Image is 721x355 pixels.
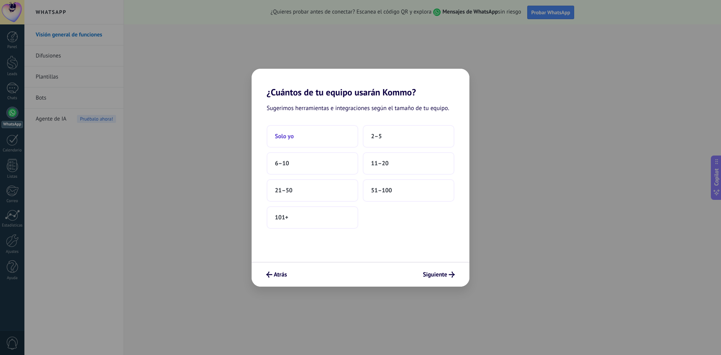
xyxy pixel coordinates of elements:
span: Solo yo [275,133,294,140]
span: Sugerimos herramientas e integraciones según el tamaño de tu equipo. [267,104,449,113]
span: 11–20 [371,160,389,167]
button: Solo yo [267,125,358,148]
button: 11–20 [363,152,454,175]
button: 101+ [267,206,358,229]
button: Siguiente [419,268,458,281]
span: 21–50 [275,187,293,194]
span: 6–10 [275,160,289,167]
button: 2–5 [363,125,454,148]
span: Atrás [274,272,287,277]
button: 6–10 [267,152,358,175]
button: 21–50 [267,179,358,202]
span: Siguiente [423,272,447,277]
span: 101+ [275,214,288,221]
button: Atrás [263,268,290,281]
button: 51–100 [363,179,454,202]
span: 2–5 [371,133,382,140]
h2: ¿Cuántos de tu equipo usarán Kommo? [252,69,469,98]
span: 51–100 [371,187,392,194]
